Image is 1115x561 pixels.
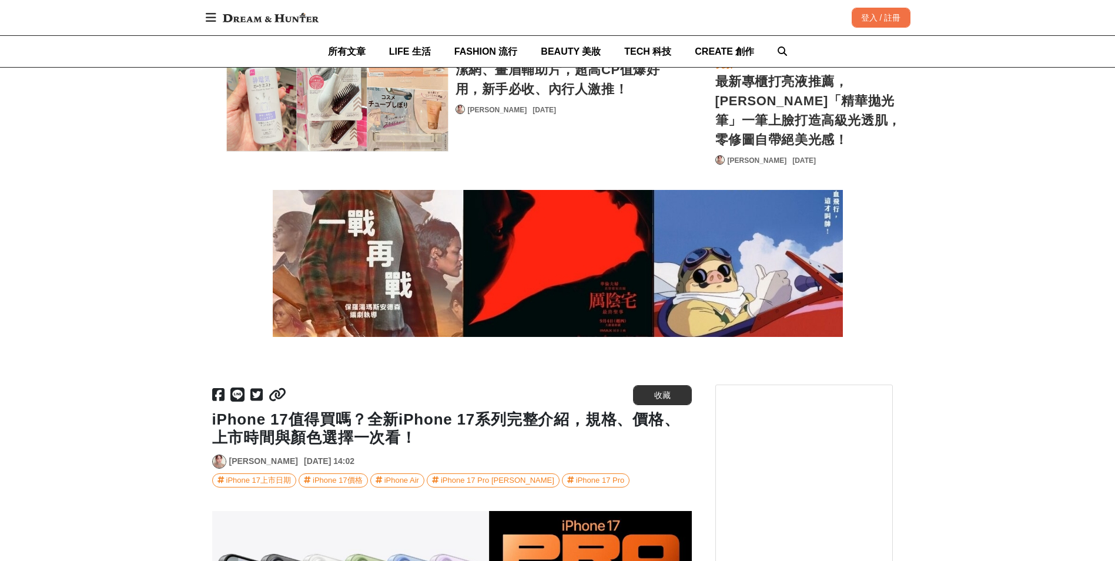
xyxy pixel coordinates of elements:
[541,36,601,67] a: BEAUTY 美妝
[226,26,448,152] a: 最新大創美妝好物推薦TOP5，梳子清潔網、畫眉輔助片，超高CP值爆好用，新手必收、內行人激推！
[624,46,671,56] span: TECH 科技
[304,455,354,467] div: [DATE] 14:02
[792,155,816,166] div: [DATE]
[695,46,754,56] span: CREATE 創作
[226,474,292,487] div: iPhone 17上市日期
[370,473,424,487] a: iPhone Air
[299,473,368,487] a: iPhone 17價格
[389,46,431,56] span: LIFE 生活
[716,156,724,164] img: Avatar
[454,36,518,67] a: FASHION 流行
[384,474,419,487] div: iPhone Air
[468,105,527,115] a: [PERSON_NAME]
[328,36,366,67] a: 所有文章
[273,190,843,337] img: 2025「9月上映電影推薦」：厲陰宅：最終聖事、紅豬、一戰再戰...快加入必看片單
[389,36,431,67] a: LIFE 生活
[624,36,671,67] a: TECH 科技
[212,473,297,487] a: iPhone 17上市日期
[454,46,518,56] span: FASHION 流行
[695,36,754,67] a: CREATE 創作
[533,105,556,115] div: [DATE]
[427,473,560,487] a: iPhone 17 Pro [PERSON_NAME]
[715,72,903,149] a: 最新專櫃打亮液推薦，[PERSON_NAME]「精華拋光筆」一筆上臉打造高級光透肌，零修圖自帶絕美光感！
[456,105,464,113] img: Avatar
[728,155,787,166] a: [PERSON_NAME]
[576,474,624,487] div: iPhone 17 Pro
[212,455,226,469] a: Avatar
[213,455,226,468] img: Avatar
[313,474,363,487] div: iPhone 17價格
[229,455,298,467] a: [PERSON_NAME]
[562,473,630,487] a: iPhone 17 Pro
[541,46,601,56] span: BEAUTY 美妝
[441,474,554,487] div: iPhone 17 Pro [PERSON_NAME]
[456,41,678,99] a: 最新大創美妝好物推薦TOP5，梳子清潔網、畫眉輔助片，超高CP值爆好用，新手必收、內行人激推！
[217,7,324,28] img: Dream & Hunter
[633,385,692,405] button: 收藏
[456,105,465,114] a: Avatar
[852,8,910,28] div: 登入 / 註冊
[715,155,725,165] a: Avatar
[212,410,692,447] h1: iPhone 17值得買嗎？全新iPhone 17系列完整介紹，規格、價格、上市時間與顏色選擇一次看！
[328,46,366,56] span: 所有文章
